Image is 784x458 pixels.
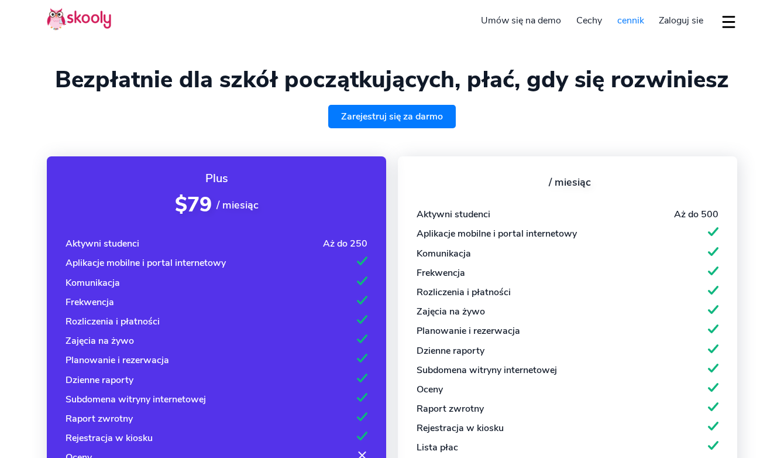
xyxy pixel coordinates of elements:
[417,324,520,337] div: Planowanie i rezerwacja
[417,422,504,435] div: Rejestracja w kiosku
[417,364,557,377] div: Subdomena witryny internetowej
[417,227,577,240] div: Aplikacje mobilne i portal internetowy
[417,344,484,357] div: Dzienne raporty
[610,11,652,30] a: cennik
[549,175,591,189] span: / miesiąc
[47,66,737,94] h1: Bezpłatnie dla szkół początkujących, płać, gdy się rozwiniesz
[66,315,160,328] div: Rozliczenia i płatności
[66,432,153,445] div: Rejestracja w kiosku
[66,393,206,406] div: Subdomena witryny internetowej
[617,14,644,27] span: cennik
[66,412,133,425] div: Raport zwrotny
[659,14,703,27] span: Zaloguj sie
[66,257,226,269] div: Aplikacje mobilne i portal internetowy
[417,247,471,260] div: Komunikacja
[66,296,114,309] div: Frekwencja
[66,237,139,250] div: Aktywni studenci
[66,334,134,347] div: Zajęcia na żywo
[66,354,169,367] div: Planowanie i rezerwacja
[175,191,212,218] span: $79
[674,208,718,221] div: Aż do 500
[66,170,367,186] div: Plus
[417,383,443,396] div: Oceny
[417,208,490,221] div: Aktywni studenci
[720,8,737,35] button: dropdown menu
[569,11,610,30] a: Cechy
[47,8,111,30] img: Skooly
[323,237,367,250] div: Aż do 250
[417,305,485,318] div: Zajęcia na żywo
[66,276,120,289] div: Komunikacja
[417,402,484,415] div: Raport zwrotny
[417,286,511,299] div: Rozliczenia i płatności
[328,105,456,128] a: Zarejestruj się za darmo
[651,11,711,30] a: Zaloguj sie
[474,11,569,30] a: Umów się na demo
[216,198,259,212] span: / miesiąc
[66,374,133,387] div: Dzienne raporty
[417,441,458,454] div: Lista płac
[417,266,465,279] div: Frekwencja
